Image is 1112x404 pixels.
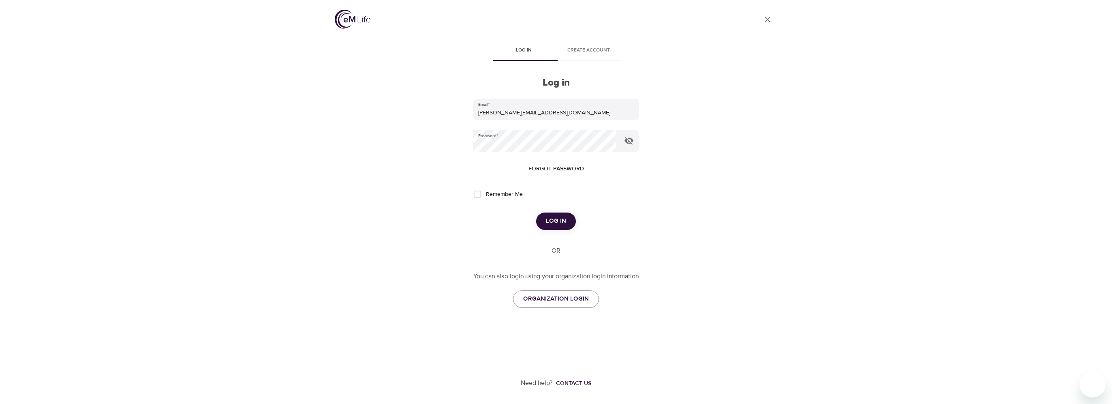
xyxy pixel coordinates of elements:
div: Contact us [556,379,591,387]
span: Remember Me [486,190,523,199]
p: Need help? [521,378,553,388]
p: You can also login using your organization login information [473,272,639,281]
span: Create account [561,46,616,55]
span: ORGANIZATION LOGIN [523,294,589,304]
button: Log in [536,213,576,230]
iframe: Button to launch messaging window [1080,372,1106,398]
button: Forgot password [525,161,587,176]
h2: Log in [473,77,639,89]
div: disabled tabs example [473,41,639,61]
div: OR [548,246,564,256]
img: logo [335,10,370,29]
a: close [758,10,777,29]
span: Forgot password [528,164,584,174]
span: Log in [496,46,551,55]
a: Contact us [553,379,591,387]
a: ORGANIZATION LOGIN [513,290,599,307]
span: Log in [546,216,566,226]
